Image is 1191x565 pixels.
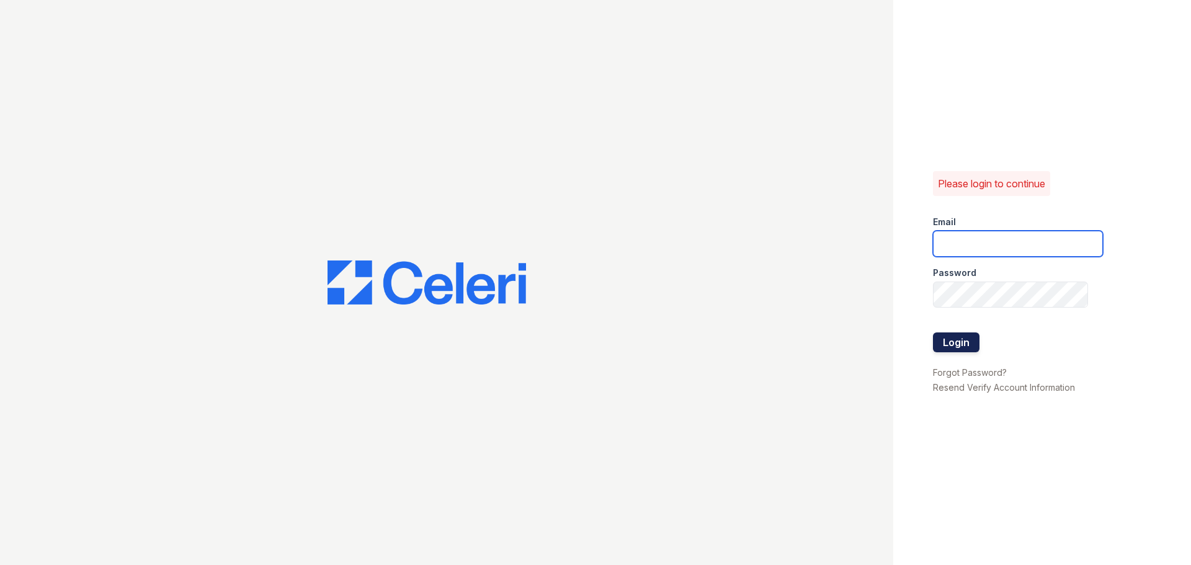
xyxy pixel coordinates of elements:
a: Forgot Password? [933,367,1007,378]
a: Resend Verify Account Information [933,382,1075,393]
p: Please login to continue [938,176,1045,191]
label: Password [933,267,976,279]
img: CE_Logo_Blue-a8612792a0a2168367f1c8372b55b34899dd931a85d93a1a3d3e32e68fde9ad4.png [328,260,526,305]
button: Login [933,332,979,352]
label: Email [933,216,956,228]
